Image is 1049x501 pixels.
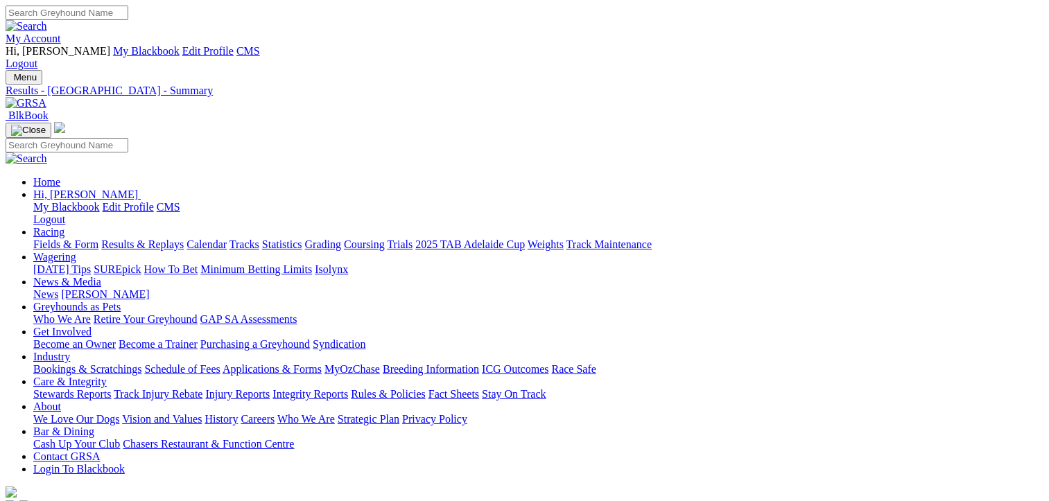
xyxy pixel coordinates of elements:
[6,85,1043,97] a: Results - [GEOGRAPHIC_DATA] - Summary
[6,138,128,152] input: Search
[33,363,141,375] a: Bookings & Scratchings
[33,401,61,412] a: About
[33,338,116,350] a: Become an Owner
[33,388,1043,401] div: Care & Integrity
[123,438,294,450] a: Chasers Restaurant & Function Centre
[114,388,202,400] a: Track Injury Rebate
[223,363,322,375] a: Applications & Forms
[315,263,348,275] a: Isolynx
[351,388,426,400] a: Rules & Policies
[33,438,1043,450] div: Bar & Dining
[200,313,297,325] a: GAP SA Assessments
[482,363,548,375] a: ICG Outcomes
[241,413,275,425] a: Careers
[33,326,92,337] a: Get Involved
[33,463,125,475] a: Login To Blackbook
[551,363,596,375] a: Race Safe
[6,123,51,138] button: Toggle navigation
[33,188,141,200] a: Hi, [PERSON_NAME]
[6,33,61,44] a: My Account
[387,238,413,250] a: Trials
[200,263,312,275] a: Minimum Betting Limits
[103,201,154,213] a: Edit Profile
[6,58,37,69] a: Logout
[236,45,260,57] a: CMS
[157,201,180,213] a: CMS
[338,413,399,425] a: Strategic Plan
[33,450,100,462] a: Contact GRSA
[11,125,46,136] img: Close
[6,70,42,85] button: Toggle navigation
[313,338,365,350] a: Syndication
[94,313,198,325] a: Retire Your Greyhound
[33,238,1043,251] div: Racing
[415,238,525,250] a: 2025 TAB Adelaide Cup
[33,425,94,437] a: Bar & Dining
[8,109,49,121] span: BlkBook
[33,188,138,200] span: Hi, [PERSON_NAME]
[528,238,564,250] a: Weights
[33,438,120,450] a: Cash Up Your Club
[33,388,111,400] a: Stewards Reports
[482,388,546,400] a: Stay On Track
[33,363,1043,376] div: Industry
[272,388,348,400] a: Integrity Reports
[101,238,184,250] a: Results & Replays
[33,413,1043,425] div: About
[54,122,65,133] img: logo-grsa-white.png
[6,97,46,109] img: GRSA
[144,263,198,275] a: How To Bet
[383,363,479,375] a: Breeding Information
[33,263,91,275] a: [DATE] Tips
[33,251,76,263] a: Wagering
[324,363,380,375] a: MyOzChase
[6,109,49,121] a: BlkBook
[33,313,1043,326] div: Greyhounds as Pets
[187,238,227,250] a: Calendar
[33,213,65,225] a: Logout
[229,238,259,250] a: Tracks
[94,263,141,275] a: SUREpick
[205,413,238,425] a: History
[200,338,310,350] a: Purchasing a Greyhound
[402,413,467,425] a: Privacy Policy
[6,6,128,20] input: Search
[33,288,58,300] a: News
[33,226,64,238] a: Racing
[344,238,385,250] a: Coursing
[205,388,270,400] a: Injury Reports
[33,413,119,425] a: We Love Our Dogs
[428,388,479,400] a: Fact Sheets
[144,363,220,375] a: Schedule of Fees
[33,288,1043,301] div: News & Media
[33,376,107,387] a: Care & Integrity
[6,486,17,498] img: logo-grsa-white.png
[119,338,198,350] a: Become a Trainer
[61,288,149,300] a: [PERSON_NAME]
[33,201,1043,226] div: Hi, [PERSON_NAME]
[33,301,121,313] a: Greyhounds as Pets
[33,313,91,325] a: Who We Are
[6,45,110,57] span: Hi, [PERSON_NAME]
[182,45,234,57] a: Edit Profile
[33,201,100,213] a: My Blackbook
[33,263,1043,276] div: Wagering
[33,338,1043,351] div: Get Involved
[262,238,302,250] a: Statistics
[33,276,101,288] a: News & Media
[277,413,335,425] a: Who We Are
[113,45,180,57] a: My Blackbook
[566,238,652,250] a: Track Maintenance
[122,413,202,425] a: Vision and Values
[33,176,60,188] a: Home
[33,351,70,362] a: Industry
[6,45,1043,70] div: My Account
[305,238,341,250] a: Grading
[6,152,47,165] img: Search
[6,20,47,33] img: Search
[33,238,98,250] a: Fields & Form
[14,72,37,82] span: Menu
